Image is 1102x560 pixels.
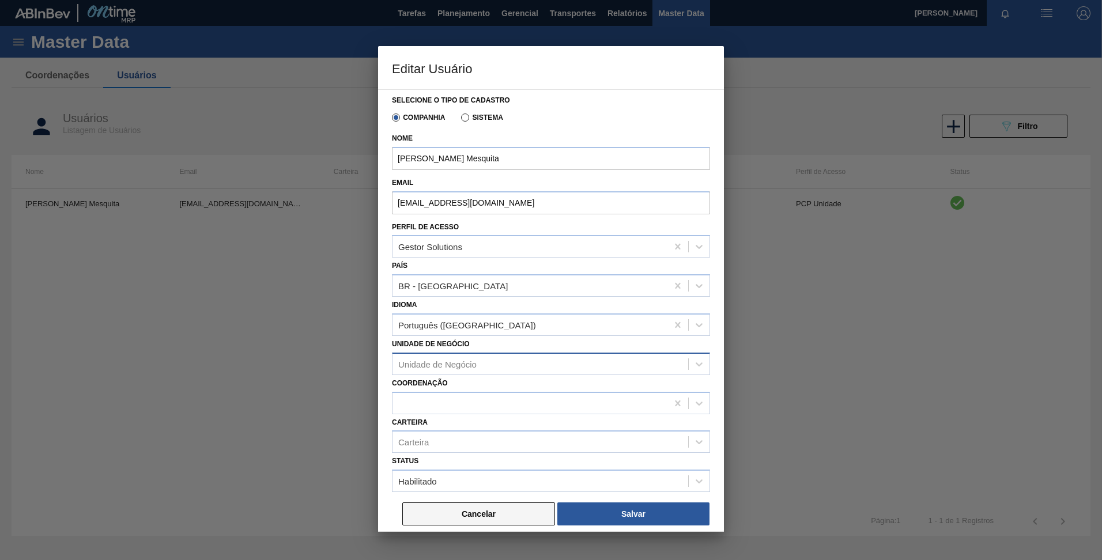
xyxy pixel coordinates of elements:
label: Companhia [392,113,445,122]
div: BR - [GEOGRAPHIC_DATA] [398,281,508,291]
div: Gestor Solutions [398,242,462,252]
div: Carteira [398,437,429,447]
label: Coordenação [392,379,448,387]
label: Email [392,175,710,191]
label: Nome [392,130,710,147]
div: Habilitado [398,476,437,486]
h3: Editar Usuário [378,46,724,90]
label: Carteira [392,418,428,426]
button: Salvar [557,502,709,525]
label: Perfil de Acesso [392,223,459,231]
label: Status [392,457,418,465]
button: Cancelar [402,502,555,525]
label: Idioma [392,301,417,309]
div: Português ([GEOGRAPHIC_DATA]) [398,320,536,330]
label: Unidade de Negócio [392,340,470,348]
label: Selecione o tipo de cadastro [392,96,510,104]
div: Unidade de Negócio [398,359,477,369]
label: Sistema [461,113,503,122]
label: País [392,262,407,270]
